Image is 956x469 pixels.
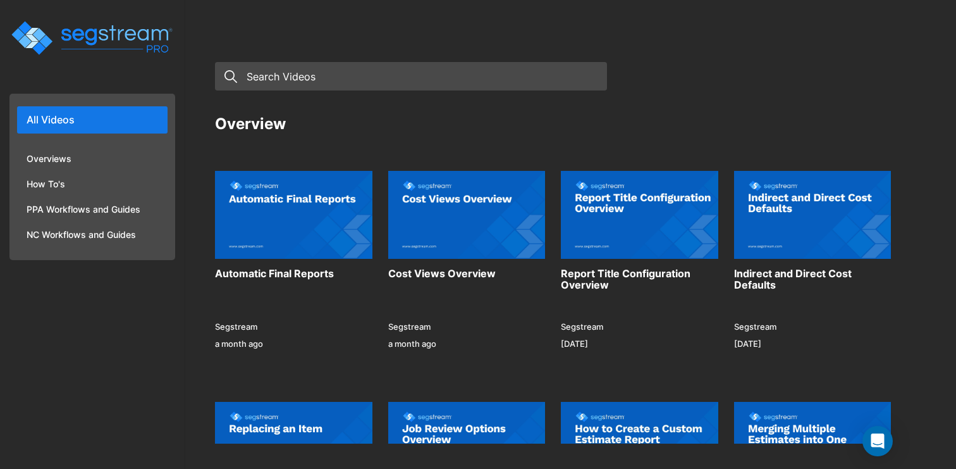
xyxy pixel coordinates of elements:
img: instructional video [388,145,546,284]
img: logo_pro_r.png [9,19,174,57]
p: [DATE] [734,337,892,351]
li: How To's [17,172,168,197]
li: NC Workflows and Guides [17,222,168,247]
img: instructional video [215,145,372,284]
li: All Videos [17,106,168,134]
img: instructional video [561,145,718,284]
p: Segstream [388,320,546,334]
li: Overviews [17,146,168,172]
h3: Report Title Configuration Overview [561,268,718,291]
h3: Indirect and Direct Cost Defaults [734,268,892,291]
h3: Automatic Final Reports [215,268,372,280]
p: Segstream [215,320,372,334]
img: instructional video [734,145,892,284]
div: Open Intercom Messenger [862,426,893,456]
li: PPA Workflows and Guides [17,197,168,222]
h3: Cost Views Overview [388,268,546,280]
input: Search Videos [215,62,607,91]
p: a month ago [388,337,546,351]
p: a month ago [215,337,372,351]
p: Segstream [734,320,892,334]
h3: Overview [215,116,907,132]
p: [DATE] [561,337,718,351]
p: Segstream [561,320,718,334]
